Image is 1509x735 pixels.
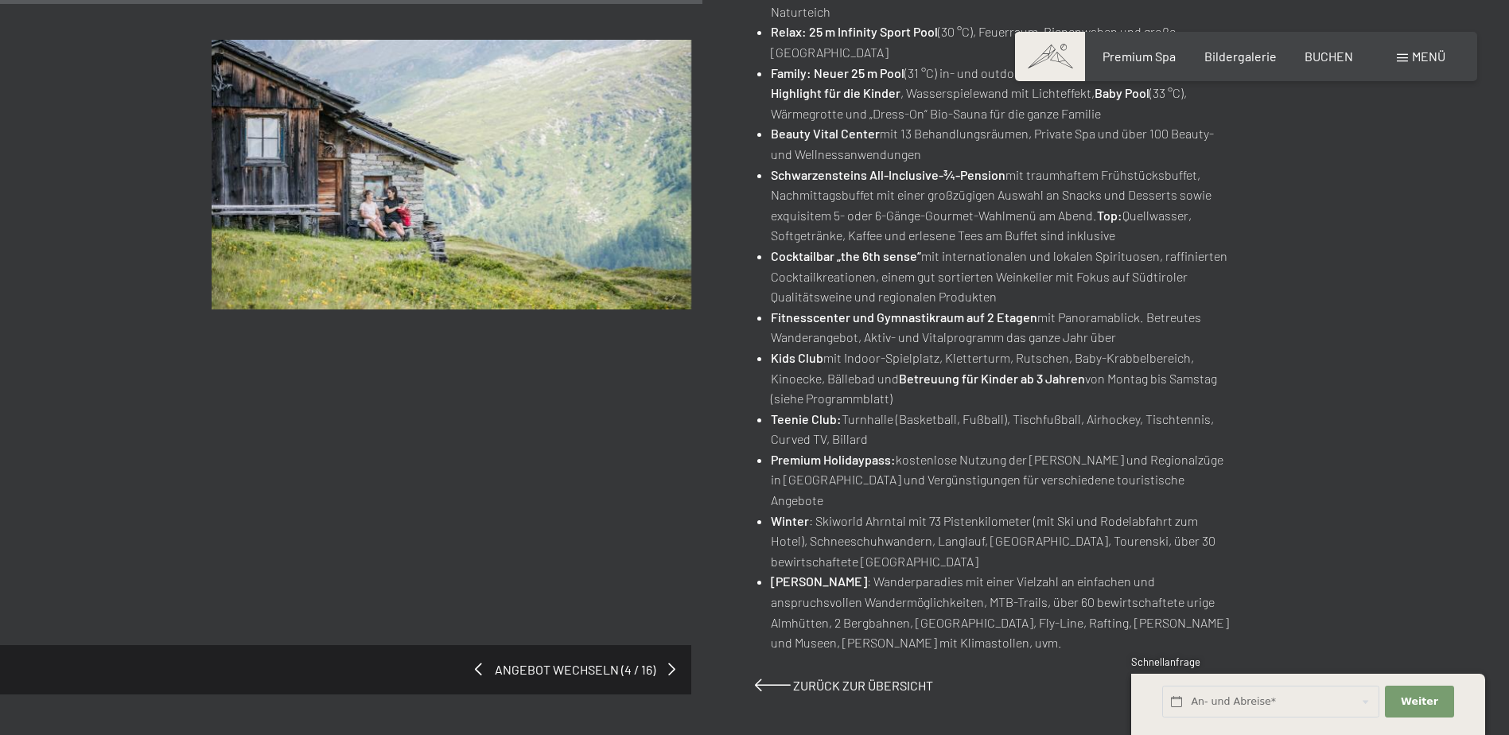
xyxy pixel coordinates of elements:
[755,678,933,693] a: Zurück zur Übersicht
[771,348,1234,409] li: mit Indoor-Spielplatz, Kletterturm, Rutschen, Baby-Krabbelbereich, Kinoecke, Bällebad und von Mon...
[771,411,842,426] strong: Teenie Club:
[771,167,1005,182] strong: Schwarzensteins All-Inclusive-¾-Pension
[771,246,1234,307] li: mit internationalen und lokalen Spirituosen, raffinierten Cocktailkreationen, einem gut sortierte...
[771,309,1037,325] strong: Fitnesscenter und Gymnastikraum auf 2 Etagen
[771,571,1234,652] li: : Wanderparadies mit einer Vielzahl an einfachen und anspruchsvollen Wandermöglichkeiten, MTB-Tra...
[771,126,880,141] strong: Beauty Vital Center
[1412,49,1445,64] span: Menü
[1103,49,1176,64] a: Premium Spa
[771,449,1234,511] li: kostenlose Nutzung der [PERSON_NAME] und Regionalzüge in [GEOGRAPHIC_DATA] und Vergünstigungen fü...
[771,452,896,467] strong: Premium Holidaypass:
[771,24,938,39] strong: Relax: 25 m Infinity Sport Pool
[771,307,1234,348] li: mit Panoramablick. Betreutes Wanderangebot, Aktiv- und Vitalprogramm das ganze Jahr über
[899,371,1085,386] strong: Betreuung für Kinder ab 3 Jahren
[771,248,921,263] strong: Cocktailbar „the 6th sense“
[212,40,691,309] img: Bleibe 14, zahle 13
[771,409,1234,449] li: Turnhalle (Basketball, Fußball), Tischfußball, Airhockey, Tischtennis, Curved TV, Billard
[771,123,1234,164] li: mit 13 Behandlungsräumen, Private Spa und über 100 Beauty- und Wellnessanwendungen
[1131,655,1200,668] span: Schnellanfrage
[771,21,1234,62] li: (30 °C), Feuerraum, Bienenwaben und große [GEOGRAPHIC_DATA]
[482,661,668,679] span: Angebot wechseln (4 / 16)
[793,678,933,693] span: Zurück zur Übersicht
[771,574,867,589] strong: [PERSON_NAME]
[1204,49,1277,64] a: Bildergalerie
[771,65,904,80] strong: Family: Neuer 25 m Pool
[771,165,1234,246] li: mit traumhaftem Frühstücksbuffet, Nachmittagsbuffet mit einer großzügigen Auswahl an Snacks und D...
[1385,686,1453,718] button: Weiter
[771,350,823,365] strong: Kids Club
[771,513,809,528] strong: Winter
[771,511,1234,572] li: : Skiworld Ahrntal mit 73 Pistenkilometer (mit Ski und Rodelabfahrt zum Hotel), Schneeschuhwander...
[771,63,1234,124] li: (31 °C) in- und outdoor, , Wasserspielewand mit Lichteffekt, (33 °C), Wärmegrotte und „Dress-On“ ...
[1095,85,1149,100] strong: Baby Pool
[1097,208,1122,223] strong: Top:
[1305,49,1353,64] a: BUCHEN
[1401,694,1438,709] span: Weiter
